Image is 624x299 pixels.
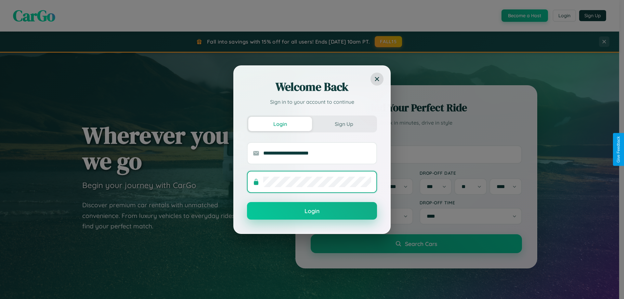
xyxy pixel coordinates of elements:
div: Give Feedback [616,136,621,163]
button: Sign Up [312,117,376,131]
button: Login [248,117,312,131]
p: Sign in to your account to continue [247,98,377,106]
h2: Welcome Back [247,79,377,95]
button: Login [247,202,377,220]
